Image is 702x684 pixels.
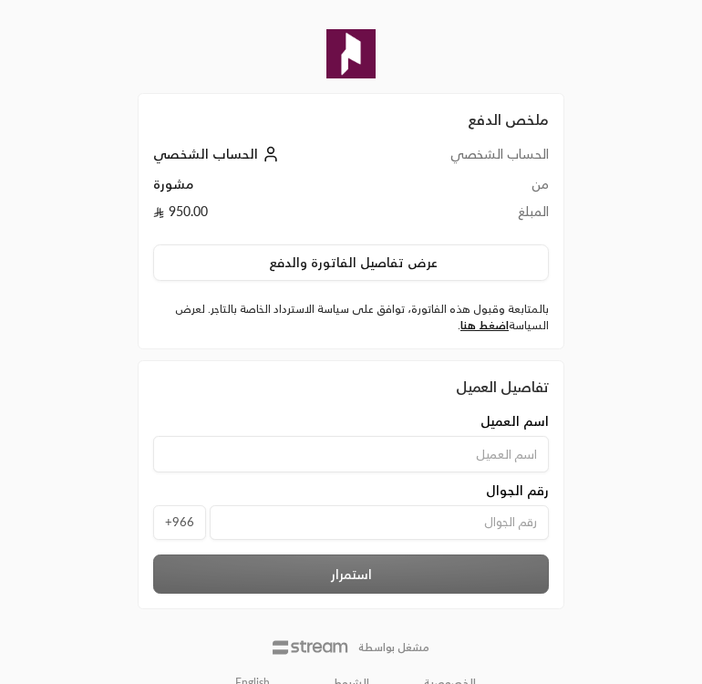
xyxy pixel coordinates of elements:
input: اسم العميل [153,436,549,472]
a: اضغط هنا [460,318,509,332]
td: الحساب الشخصي [378,145,549,175]
a: الحساب الشخصي [153,146,284,161]
button: عرض تفاصيل الفاتورة والدفع [153,244,549,281]
td: 950.00 [153,202,378,230]
div: تفاصيل العميل [153,376,549,398]
span: رقم الجوال [486,482,549,500]
td: من [378,175,549,202]
label: بالمتابعة وقبول هذه الفاتورة، توافق على سياسة الاسترداد الخاصة بالتاجر. لعرض السياسة . [153,301,549,334]
td: مشورة [153,175,378,202]
td: المبلغ [378,202,549,230]
img: Company Logo [326,29,376,78]
span: الحساب الشخصي [153,146,258,161]
h2: ملخص الدفع [153,109,549,130]
span: +966 [153,505,206,540]
span: اسم العميل [480,412,549,430]
p: مشغل بواسطة [358,640,429,655]
input: رقم الجوال [210,505,549,540]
